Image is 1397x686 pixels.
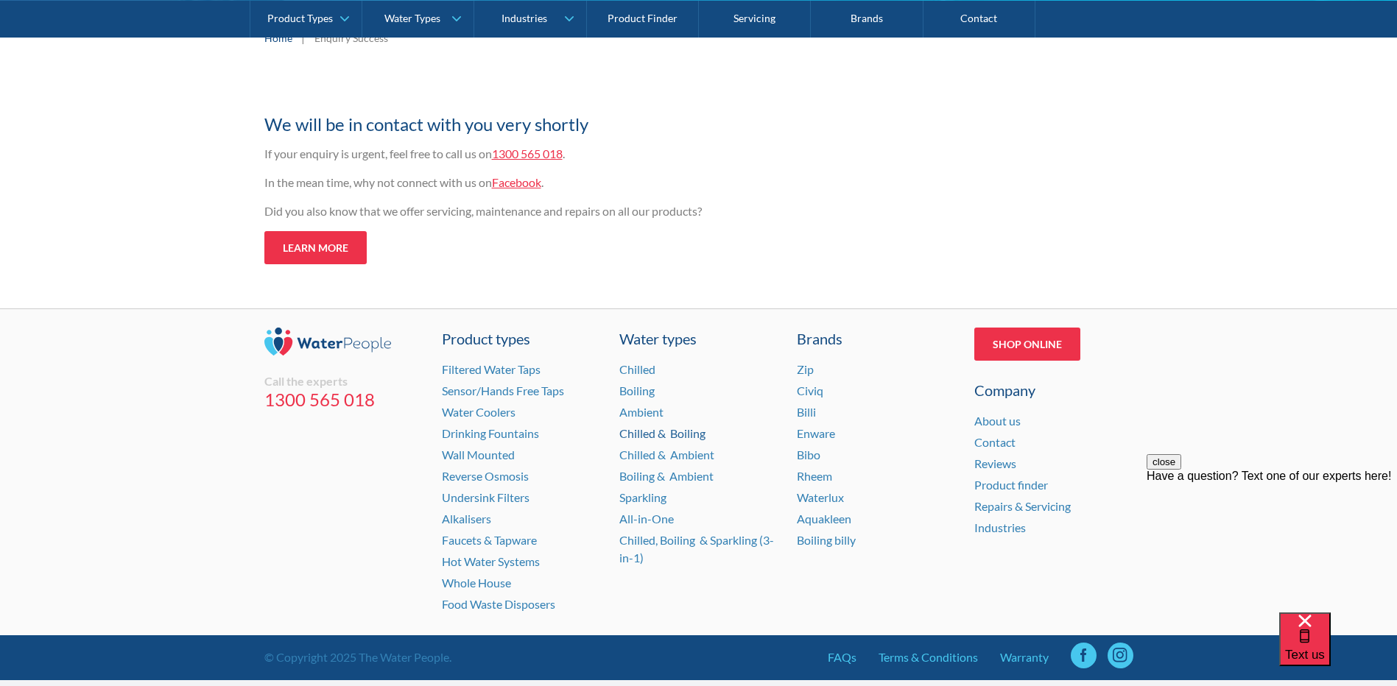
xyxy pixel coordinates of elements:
a: Sparkling [619,490,666,504]
a: Bibo [797,448,820,462]
a: About us [974,414,1021,428]
a: Wall Mounted [442,448,515,462]
a: Reviews [974,456,1016,470]
a: Food Waste Disposers [442,597,555,611]
a: Billi [797,405,816,419]
a: Drinking Fountains [442,426,539,440]
iframe: podium webchat widget bubble [1279,612,1397,686]
a: Boiling billy [797,533,856,547]
a: Waterlux [797,490,844,504]
a: Chilled & Boiling [619,426,705,440]
a: Chilled, Boiling & Sparkling (3-in-1) [619,533,774,565]
a: Ambient [619,405,664,419]
a: Whole House [442,576,511,590]
a: Product types [442,328,601,350]
div: | [300,29,307,46]
a: Rheem [797,469,832,483]
a: Hot Water Systems [442,554,540,568]
div: Industries [502,12,547,24]
a: Water types [619,328,778,350]
a: Alkalisers [442,512,491,526]
a: Faucets & Tapware [442,533,537,547]
a: Industries [974,520,1026,534]
div: © Copyright 2025 The Water People. [264,648,451,666]
a: Chilled & Ambient [619,448,714,462]
p: In the mean time, why not connect with us on . [264,174,839,191]
a: Facebook [492,175,541,189]
a: Repairs & Servicing [974,499,1071,513]
h2: We will be in contact with you very shortly [264,111,839,138]
a: Sensor/Hands Free Taps [442,383,564,397]
p: If your enquiry is urgent, feel free to call us on . [264,145,839,163]
a: Shop Online [974,328,1080,361]
a: Reverse Osmosis [442,469,529,483]
p: Did you also know that we offer servicing, maintenance and repairs on all our products? [264,202,839,220]
a: Zip [797,362,814,376]
a: Boiling & Ambient [619,469,714,483]
a: Civiq [797,383,823,397]
h1: Thank you for your enquiry [264,84,839,104]
a: Undersink Filters [442,490,529,504]
a: Filtered Water Taps [442,362,541,376]
a: Terms & Conditions [879,648,978,666]
div: Enquiry Success [314,30,388,46]
div: Call the experts [264,374,423,389]
a: Warranty [1000,648,1049,666]
a: All-in-One [619,512,674,526]
a: 1300 565 018 [492,146,563,160]
a: FAQs [828,648,856,666]
iframe: podium webchat widget prompt [1147,454,1397,631]
a: 1300 565 018 [264,389,423,411]
a: Water Coolers [442,405,515,419]
a: Enware [797,426,835,440]
a: Contact [974,435,1016,449]
a: Learn more [264,231,367,264]
div: Company [974,379,1133,401]
div: Brands [797,328,956,350]
a: Home [264,30,292,46]
div: Water Types [384,12,440,24]
a: Aquakleen [797,512,851,526]
a: Chilled [619,362,655,376]
a: Product finder [974,478,1048,492]
a: Boiling [619,383,655,397]
div: Product Types [267,12,333,24]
